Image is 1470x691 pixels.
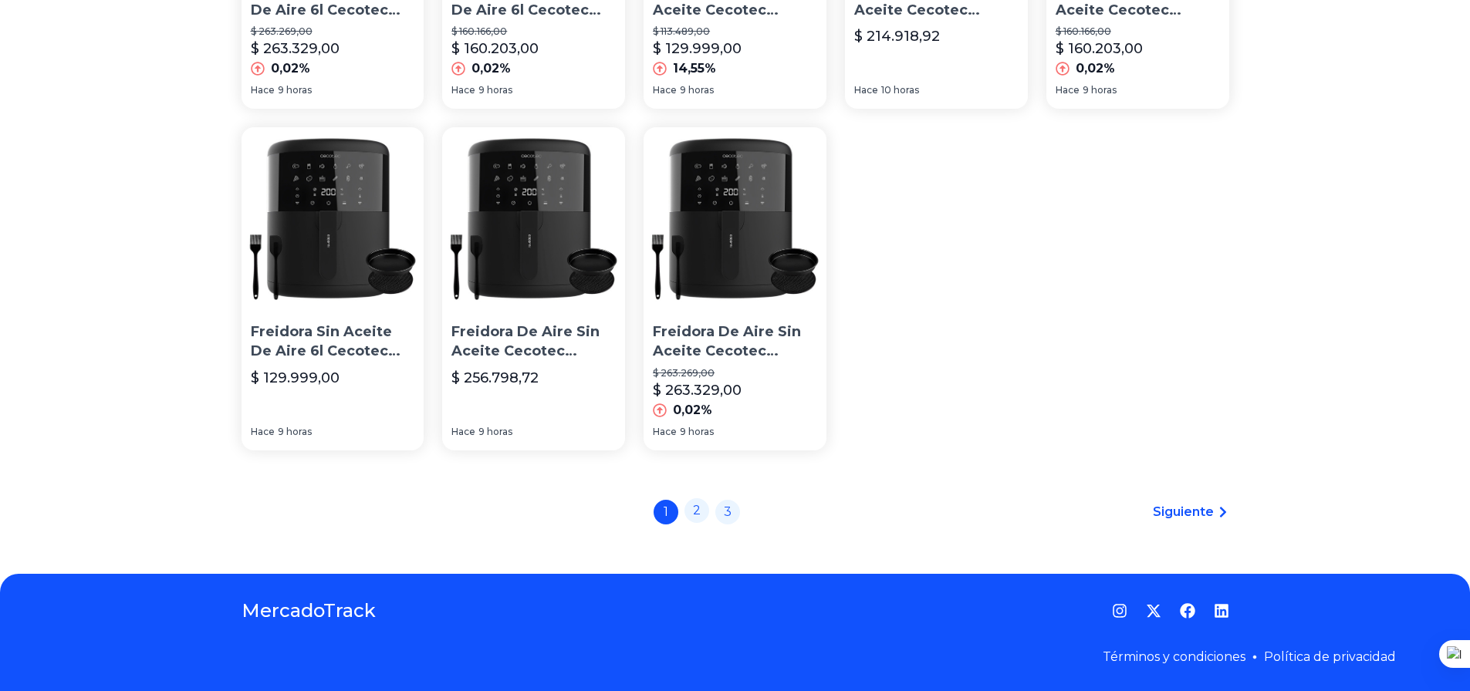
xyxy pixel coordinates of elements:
[1264,649,1396,664] a: Política de privacidad
[1214,603,1229,619] a: LinkedIn
[1146,603,1161,619] a: Twitter
[451,426,475,438] span: Hace
[442,127,625,450] a: Freidora De Aire Sin Aceite Cecotec Bombastik Full 6l 1700wFreidora De Aire Sin Aceite Cecotec Bo...
[1112,603,1127,619] a: Instagram
[854,84,878,96] span: Hace
[242,598,376,623] a: MercadoTrack
[278,84,312,96] span: 9 horas
[1056,38,1143,59] p: $ 160.203,00
[442,127,625,310] img: Freidora De Aire Sin Aceite Cecotec Bombastik Full 6l 1700w
[451,84,475,96] span: Hace
[653,426,677,438] span: Hace
[644,127,826,310] img: Freidora De Aire Sin Aceite Cecotec Bombastik Full 6l 1700w Color Negro
[881,84,919,96] span: 10 horas
[673,59,716,78] p: 14,55%
[1056,25,1220,38] p: $ 160.166,00
[251,38,340,59] p: $ 263.329,00
[680,426,714,438] span: 9 horas
[673,401,712,420] p: 0,02%
[1083,84,1117,96] span: 9 horas
[242,127,424,310] img: Freidora Sin Aceite De Aire 6l Cecotec Bombastik Full 1700w
[251,426,275,438] span: Hace
[1153,503,1214,521] span: Siguiente
[251,322,415,361] p: Freidora Sin Aceite De Aire 6l Cecotec Bombastik Full 1700w
[854,25,940,47] p: $ 214.918,92
[653,25,817,38] p: $ 113.489,00
[1076,59,1115,78] p: 0,02%
[451,38,539,59] p: $ 160.203,00
[653,84,677,96] span: Hace
[451,25,616,38] p: $ 160.166,00
[278,426,312,438] span: 9 horas
[680,84,714,96] span: 9 horas
[653,322,817,361] p: Freidora De Aire Sin Aceite Cecotec Bombastik Full 6l 1700w Color Negro
[251,84,275,96] span: Hace
[451,367,539,389] p: $ 256.798,72
[715,500,740,524] a: 3
[251,367,340,389] p: $ 129.999,00
[478,426,512,438] span: 9 horas
[478,84,512,96] span: 9 horas
[271,59,310,78] p: 0,02%
[1180,603,1195,619] a: Facebook
[653,38,742,59] p: $ 129.999,00
[471,59,511,78] p: 0,02%
[1103,649,1245,664] a: Términos y condiciones
[242,127,424,450] a: Freidora Sin Aceite De Aire 6l Cecotec Bombastik Full 1700wFreidora Sin Aceite De Aire 6l Cecotec...
[644,127,826,450] a: Freidora De Aire Sin Aceite Cecotec Bombastik Full 6l 1700w Color NegroFreidora De Aire Sin Aceit...
[653,367,817,379] p: $ 263.269,00
[1153,503,1229,521] a: Siguiente
[653,379,742,401] p: $ 263.329,00
[451,322,616,361] p: Freidora De Aire Sin Aceite Cecotec Bombastik Full 6l 1700w
[251,25,415,38] p: $ 263.269,00
[684,498,709,523] a: 2
[1056,84,1080,96] span: Hace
